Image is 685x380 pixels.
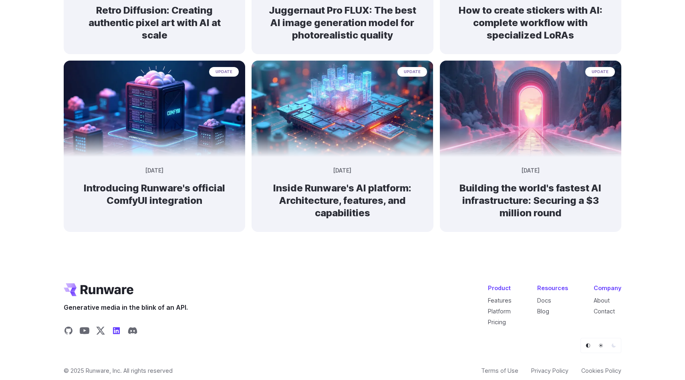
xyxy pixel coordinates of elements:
time: [DATE] [145,167,163,175]
a: Futuristic neon archway over a glowing path leading into a sunset update [DATE] Building the worl... [440,150,621,232]
h2: Building the world's fastest AI infrastructure: Securing a $3 million round [453,182,608,219]
h2: Inside Runware's AI platform: Architecture, features, and capabilities [264,182,420,219]
span: update [397,67,427,76]
a: Go to / [64,283,133,296]
a: Share on GitHub [64,326,73,338]
a: Share on YouTube [80,326,89,338]
a: Share on X [96,326,105,338]
span: Generative media in the blink of an API. [64,303,188,313]
a: About [594,297,610,304]
time: [DATE] [333,167,351,175]
div: Product [488,283,512,293]
h2: Introducing Runware's official ComfyUI integration [77,182,232,207]
span: update [585,67,615,76]
ul: Theme selector [580,338,621,353]
button: Default [582,340,594,351]
h2: Juggernaut Pro FLUX: The best AI image generation model for photorealistic quality [264,4,420,42]
button: Light [595,340,606,351]
a: Pricing [488,319,506,325]
a: Cookies Policy [581,366,621,375]
div: Company [594,283,621,293]
a: Terms of Use [481,366,518,375]
h2: How to create stickers with AI: complete workflow with specialized LoRAs [453,4,608,42]
img: A futuristic holographic city glowing blue and orange, emerging from a computer chip [252,61,433,157]
a: Features [488,297,512,304]
a: Contact [594,308,615,315]
h2: Retro Diffusion: Creating authentic pixel art with AI at scale [77,4,232,42]
a: Futuristic server labeled 'COMFYUI' with glowing blue lights and a brain-like structure on top up... [64,150,245,219]
span: update [209,67,239,76]
a: Docs [537,297,551,304]
a: Share on LinkedIn [112,326,121,338]
a: Blog [537,308,549,315]
span: © 2025 Runware, Inc. All rights reserved [64,366,173,375]
div: Resources [537,283,568,293]
button: Dark [608,340,619,351]
img: Futuristic server labeled 'COMFYUI' with glowing blue lights and a brain-like structure on top [64,61,245,157]
time: [DATE] [522,167,540,175]
a: Share on Discord [128,326,137,338]
a: Platform [488,308,511,315]
a: Privacy Policy [531,366,568,375]
a: A futuristic holographic city glowing blue and orange, emerging from a computer chip update [DATE... [252,150,433,232]
img: Futuristic neon archway over a glowing path leading into a sunset [440,61,621,157]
